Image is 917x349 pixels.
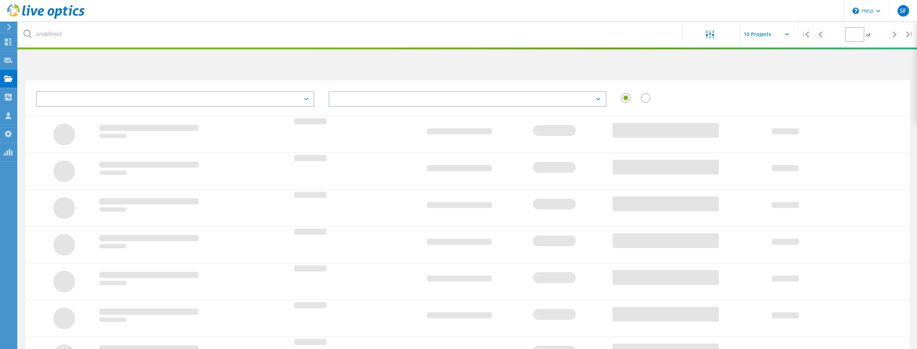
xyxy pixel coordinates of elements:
a: Live Optics Dashboard [7,15,85,20]
span: of [866,32,870,38]
div: | [902,22,917,47]
span: SF [900,8,906,14]
input: undefined [18,22,683,47]
div: | [798,22,813,47]
svg: \n [853,8,859,14]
